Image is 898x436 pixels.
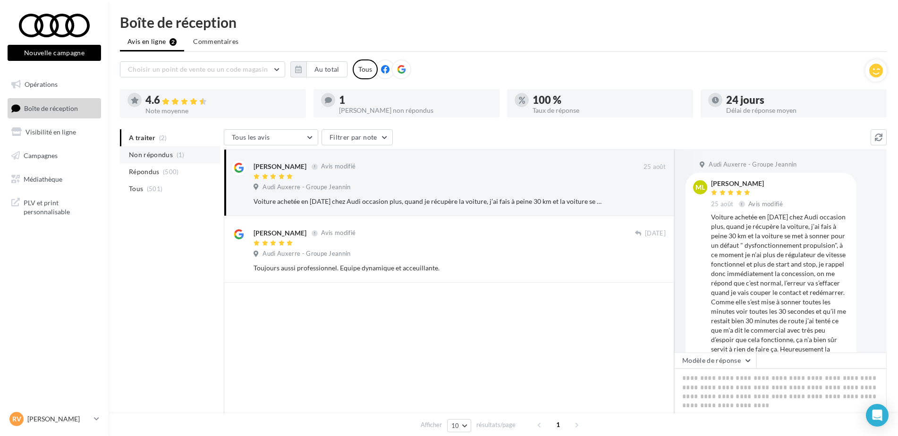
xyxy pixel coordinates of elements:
[709,160,796,169] span: Audi Auxerre - Groupe Jeannin
[321,229,356,237] span: Avis modifié
[12,414,21,424] span: RV
[339,107,492,114] div: [PERSON_NAME] non répondus
[421,420,442,429] span: Afficher
[339,95,492,105] div: 1
[163,168,179,176] span: (500)
[27,414,90,424] p: [PERSON_NAME]
[145,108,298,114] div: Note moyenne
[8,410,101,428] a: RV [PERSON_NAME]
[748,200,783,208] span: Avis modifié
[24,175,62,183] span: Médiathèque
[451,422,459,429] span: 10
[145,95,298,106] div: 4.6
[711,180,785,187] div: [PERSON_NAME]
[447,419,471,432] button: 10
[533,107,686,114] div: Taux de réponse
[193,37,238,45] span: Commentaires
[290,61,347,77] button: Au total
[128,65,268,73] span: Choisir un point de vente ou un code magasin
[726,95,879,105] div: 24 jours
[129,150,173,159] span: Non répondus
[306,61,347,77] button: Au total
[322,129,393,145] button: Filtrer par note
[6,193,103,220] a: PLV et print personnalisable
[6,146,103,166] a: Campagnes
[24,196,97,217] span: PLV et print personnalisable
[8,45,101,61] button: Nouvelle campagne
[645,229,666,238] span: [DATE]
[120,15,887,29] div: Boîte de réception
[254,263,604,273] div: Toujours aussi professionnel. Equipe dynamique et acceuillante.
[476,420,516,429] span: résultats/page
[24,104,78,112] span: Boîte de réception
[866,404,889,427] div: Open Intercom Messenger
[24,151,58,159] span: Campagnes
[224,129,318,145] button: Tous les avis
[263,250,350,258] span: Audi Auxerre - Groupe Jeannin
[254,162,306,171] div: [PERSON_NAME]
[726,107,879,114] div: Délai de réponse moyen
[232,133,270,141] span: Tous les avis
[129,167,160,176] span: Répondus
[25,128,76,136] span: Visibilité en ligne
[711,212,849,401] div: Voiture achetée en [DATE] chez Audi occasion plus, quand je récupère la voiture, j’ai fais à pein...
[6,169,103,189] a: Médiathèque
[711,200,733,209] span: 25 août
[353,59,378,79] div: Tous
[551,417,566,432] span: 1
[533,95,686,105] div: 100 %
[6,98,103,118] a: Boîte de réception
[6,122,103,142] a: Visibilité en ligne
[321,163,356,170] span: Avis modifié
[6,75,103,94] a: Opérations
[254,228,306,238] div: [PERSON_NAME]
[674,352,756,369] button: Modèle de réponse
[147,185,163,193] span: (501)
[25,80,58,88] span: Opérations
[263,183,350,192] span: Audi Auxerre - Groupe Jeannin
[177,151,185,159] span: (1)
[120,61,285,77] button: Choisir un point de vente ou un code magasin
[695,183,705,192] span: ML
[254,197,604,206] div: Voiture achetée en [DATE] chez Audi occasion plus, quand je récupère la voiture, j’ai fais à pein...
[129,184,143,193] span: Tous
[644,163,666,171] span: 25 août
